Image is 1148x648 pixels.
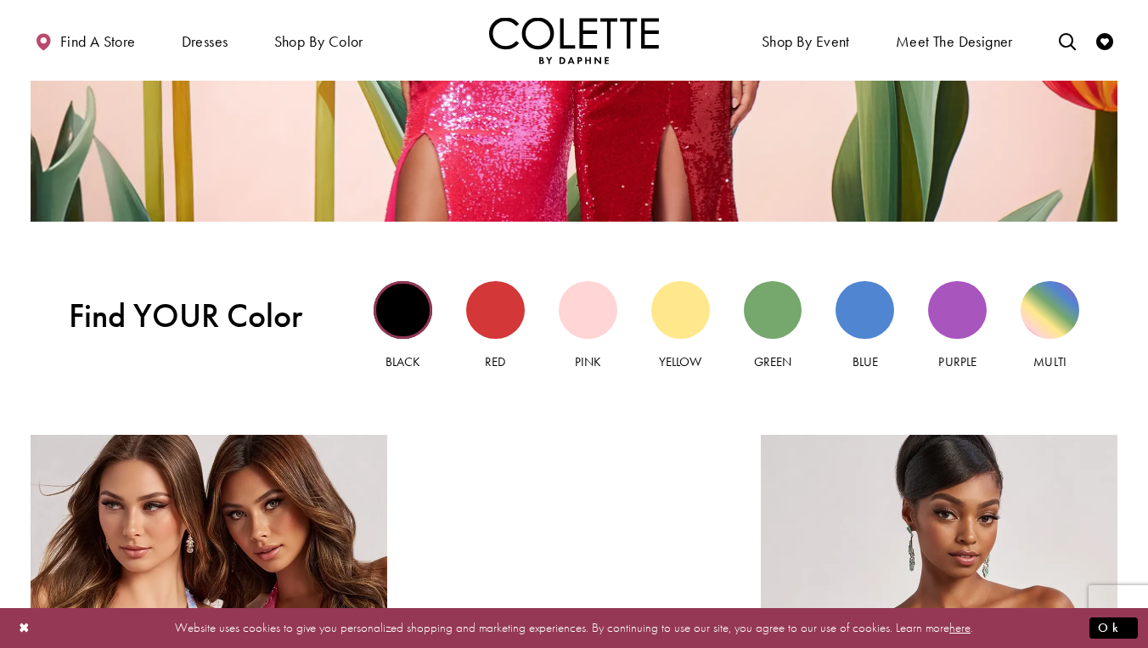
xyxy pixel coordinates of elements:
div: Red view [466,281,525,340]
span: Purple [938,353,976,370]
button: Submit Dialog [1089,617,1138,639]
a: Yellow view Yellow [651,281,710,372]
span: Shop By Event [762,33,850,50]
a: Multi view Multi [1021,281,1079,372]
div: Multi view [1021,281,1079,340]
div: Purple view [928,281,987,340]
span: Find YOUR Color [69,296,335,335]
a: Black view Black [374,281,432,372]
div: Green view [744,281,802,340]
span: Multi [1033,353,1066,370]
a: Pink view Pink [559,281,617,372]
span: Dresses [177,17,233,64]
div: Blue view [836,281,894,340]
a: Toggle search [1055,17,1080,64]
a: Red view Red [466,281,525,372]
p: Website uses cookies to give you personalized shopping and marketing experiences. By continuing t... [122,617,1026,640]
span: Shop by color [274,33,363,50]
a: Check Wishlist [1092,17,1117,64]
span: Pink [575,353,601,370]
div: Pink view [559,281,617,340]
span: Shop by color [270,17,368,64]
a: Purple view Purple [928,281,987,372]
a: here [949,619,971,636]
a: Visit Home Page [489,17,659,64]
a: Find a store [31,17,139,64]
span: Meet the designer [896,33,1013,50]
span: Black [385,353,420,370]
a: Green view Green [744,281,802,372]
span: Yellow [659,353,701,370]
a: Meet the designer [892,17,1017,64]
span: Shop By Event [757,17,854,64]
img: Colette by Daphne [489,17,659,64]
div: Yellow view [651,281,710,340]
span: Red [485,353,505,370]
span: Blue [853,353,878,370]
span: Dresses [182,33,228,50]
span: Green [754,353,791,370]
button: Close Dialog [10,613,39,643]
div: Black view [374,281,432,340]
span: Find a store [60,33,136,50]
a: Blue view Blue [836,281,894,372]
